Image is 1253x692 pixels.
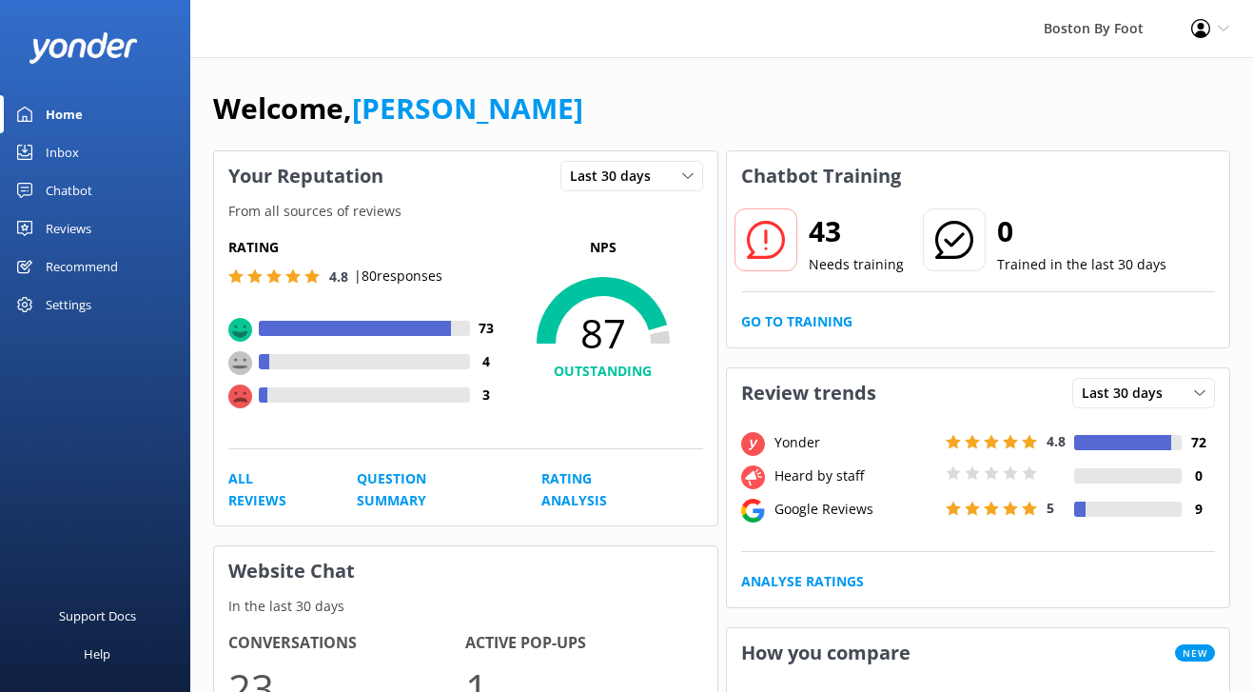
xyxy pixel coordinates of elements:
div: Recommend [46,247,118,286]
span: 4.8 [329,267,348,286]
h4: 72 [1182,432,1215,453]
h4: 0 [1182,465,1215,486]
div: Help [84,635,110,673]
h1: Welcome, [213,86,583,131]
h3: Website Chat [214,546,717,596]
img: yonder-white-logo.png [29,32,138,64]
p: Trained in the last 30 days [997,254,1166,275]
div: Heard by staff [770,465,941,486]
a: All Reviews [228,468,314,511]
span: New [1175,644,1215,662]
h4: 9 [1182,499,1215,520]
div: Settings [46,286,91,324]
h4: 73 [470,318,503,339]
p: Needs training [809,254,904,275]
a: Analyse Ratings [741,571,864,592]
span: 87 [503,309,703,357]
div: Inbox [46,133,79,171]
h3: Chatbot Training [727,151,915,201]
p: In the last 30 days [214,596,717,617]
p: | 80 responses [354,266,442,287]
div: Yonder [770,432,941,453]
h4: Conversations [228,631,465,656]
div: Chatbot [46,171,92,209]
h4: 4 [470,351,503,372]
a: Go to Training [741,311,852,332]
h3: How you compare [727,628,925,678]
h4: OUTSTANDING [503,361,703,382]
h2: 43 [809,208,904,254]
h2: 0 [997,208,1166,254]
h3: Review trends [727,368,891,418]
a: Question Summary [357,468,499,511]
span: 4.8 [1047,432,1066,450]
div: Home [46,95,83,133]
p: From all sources of reviews [214,201,717,222]
h4: 3 [470,385,503,405]
span: Last 30 days [1082,383,1174,404]
div: Google Reviews [770,499,941,520]
h5: Rating [228,237,503,258]
p: NPS [503,237,703,258]
a: Rating Analysis [541,468,660,511]
div: Support Docs [59,597,136,635]
h4: Active Pop-ups [465,631,702,656]
span: 5 [1047,499,1054,517]
div: Reviews [46,209,91,247]
span: Last 30 days [570,166,662,187]
a: [PERSON_NAME] [352,89,583,128]
h3: Your Reputation [214,151,398,201]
